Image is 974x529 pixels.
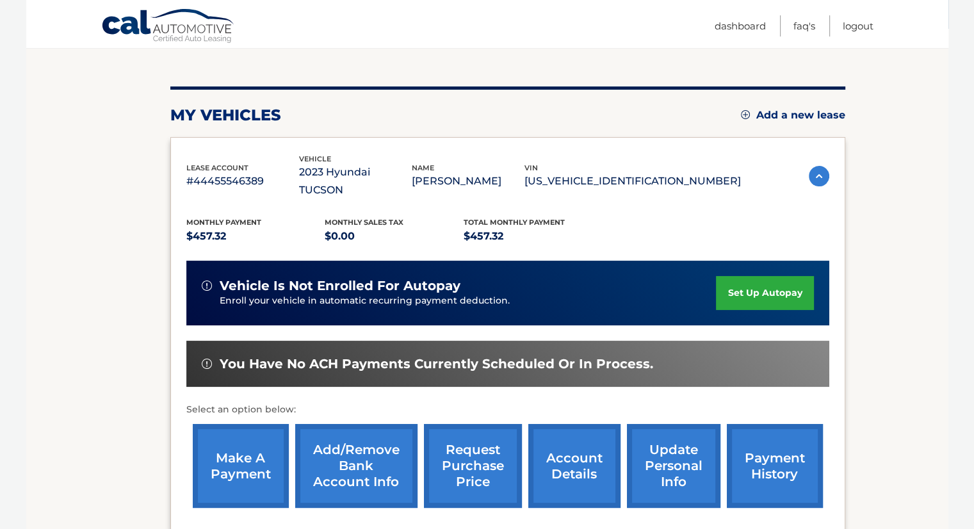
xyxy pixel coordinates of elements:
[524,172,741,190] p: [US_VEHICLE_IDENTIFICATION_NUMBER]
[741,109,845,122] a: Add a new lease
[193,424,289,508] a: make a payment
[727,424,823,508] a: payment history
[170,106,281,125] h2: my vehicles
[528,424,621,508] a: account details
[843,15,873,37] a: Logout
[424,424,522,508] a: request purchase price
[220,278,460,294] span: vehicle is not enrolled for autopay
[716,276,813,310] a: set up autopay
[412,172,524,190] p: [PERSON_NAME]
[186,402,829,418] p: Select an option below:
[627,424,720,508] a: update personal info
[809,166,829,186] img: accordion-active.svg
[715,15,766,37] a: Dashboard
[741,110,750,119] img: add.svg
[325,227,464,245] p: $0.00
[464,227,603,245] p: $457.32
[186,172,299,190] p: #44455546389
[299,154,331,163] span: vehicle
[412,163,434,172] span: name
[220,294,717,308] p: Enroll your vehicle in automatic recurring payment deduction.
[186,218,261,227] span: Monthly Payment
[299,163,412,199] p: 2023 Hyundai TUCSON
[186,163,248,172] span: lease account
[202,359,212,369] img: alert-white.svg
[464,218,565,227] span: Total Monthly Payment
[101,8,236,45] a: Cal Automotive
[793,15,815,37] a: FAQ's
[186,227,325,245] p: $457.32
[220,356,653,372] span: You have no ACH payments currently scheduled or in process.
[295,424,418,508] a: Add/Remove bank account info
[202,281,212,291] img: alert-white.svg
[524,163,538,172] span: vin
[325,218,403,227] span: Monthly sales Tax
